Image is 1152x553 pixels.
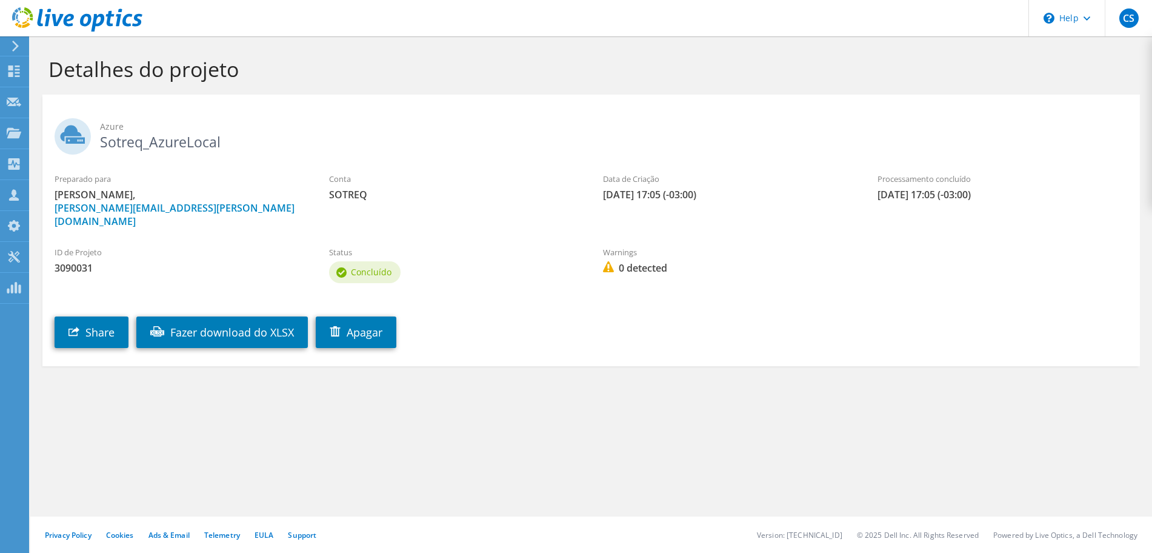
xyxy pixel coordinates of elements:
label: Processamento concluído [877,173,1128,185]
label: Warnings [603,246,853,258]
span: CS [1119,8,1139,28]
a: Cookies [106,530,134,540]
a: Ads & Email [148,530,190,540]
a: Support [288,530,316,540]
a: Privacy Policy [45,530,92,540]
a: [PERSON_NAME][EMAIL_ADDRESS][PERSON_NAME][DOMAIN_NAME] [55,201,295,228]
label: Data de Criação [603,173,853,185]
span: 3090031 [55,261,305,275]
label: ID de Projeto [55,246,305,258]
span: SOTREQ [329,188,579,201]
span: [PERSON_NAME], [55,188,305,228]
li: © 2025 Dell Inc. All Rights Reserved [857,530,979,540]
a: Fazer download do XLSX [136,317,308,348]
span: [DATE] 17:05 (-03:00) [603,188,853,201]
span: 0 detected [603,261,853,275]
span: Concluído [351,266,391,278]
label: Preparado para [55,173,305,185]
a: EULA [255,530,273,540]
h2: Sotreq_AzureLocal [55,118,1128,149]
span: Azure [100,120,1128,133]
a: Share [55,317,128,348]
a: Apagar [316,317,396,348]
svg: \n [1044,13,1054,24]
span: [DATE] 17:05 (-03:00) [877,188,1128,201]
li: Version: [TECHNICAL_ID] [757,530,842,540]
a: Telemetry [204,530,240,540]
li: Powered by Live Optics, a Dell Technology [993,530,1137,540]
h1: Detalhes do projeto [48,56,1128,82]
label: Status [329,246,579,258]
label: Conta [329,173,579,185]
